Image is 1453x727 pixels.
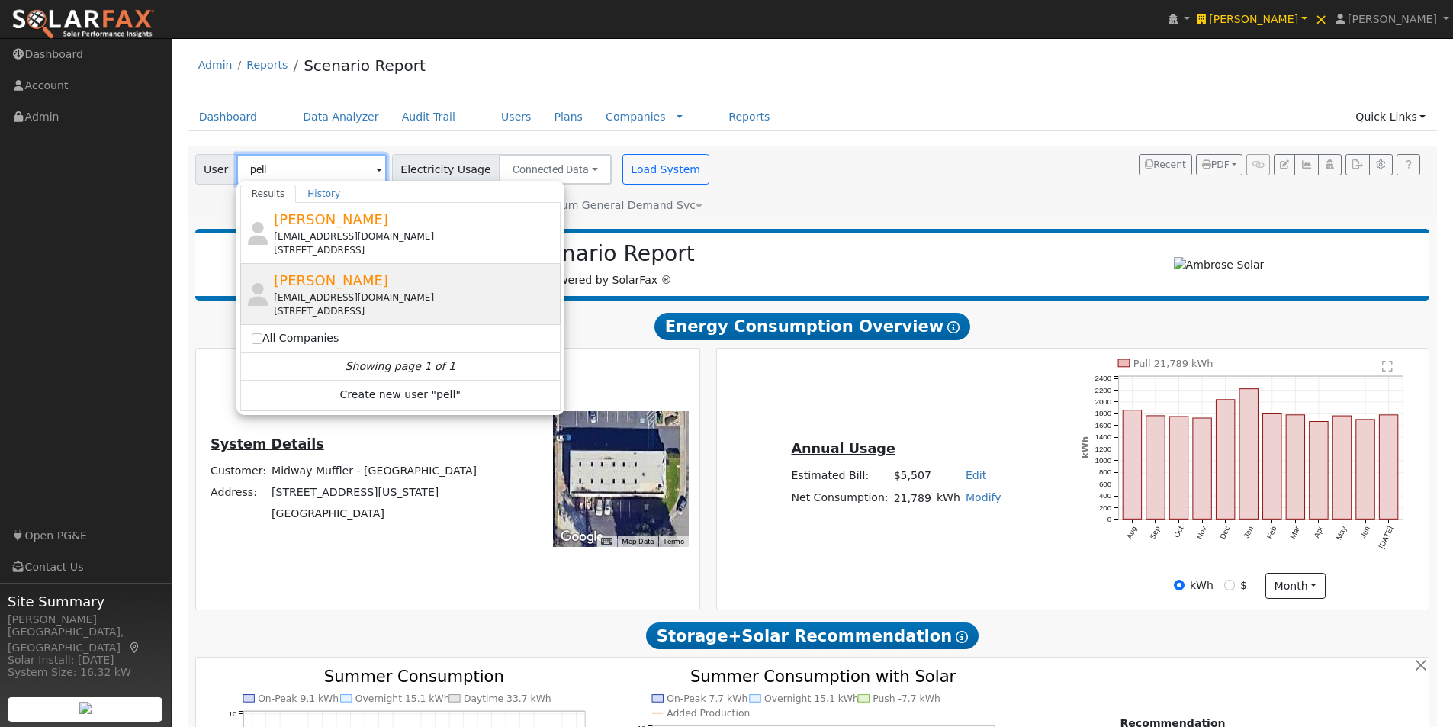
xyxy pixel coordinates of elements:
button: PDF [1196,154,1242,175]
a: Scenario Report [304,56,426,75]
a: Results [240,185,297,203]
button: Recent [1139,154,1192,175]
span: [PERSON_NAME] [274,272,388,288]
text: Feb [1265,525,1278,540]
text: 1600 [1095,421,1112,429]
input: All Companies [252,333,262,344]
text: Summer Consumption [324,667,504,686]
text: 1800 [1095,410,1112,418]
rect: onclick="" [1123,410,1141,520]
div: System Size: 16.32 kW [8,664,163,680]
u: Annual Usage [791,441,895,456]
td: Address: [208,481,269,503]
a: Audit Trail [391,103,467,131]
button: Multi-Series Graph [1294,154,1318,175]
button: Settings [1369,154,1393,175]
rect: onclick="" [1146,416,1165,520]
input: Select a User [236,154,387,185]
td: Midway Muffler - [GEOGRAPHIC_DATA] [268,460,479,481]
label: kWh [1190,577,1214,594]
div: [STREET_ADDRESS] [274,304,557,318]
button: month [1265,573,1326,599]
a: Plans [543,103,594,131]
text: Overnight 15.1 kWh [764,693,859,704]
text: May [1335,525,1349,542]
text: Daytime 33.7 kWh [464,693,551,704]
a: Companies [606,111,666,123]
td: [STREET_ADDRESS][US_STATE] [268,481,479,503]
a: Reports [717,103,781,131]
text: 200 [1099,503,1112,512]
a: Edit [966,469,986,481]
span: [PERSON_NAME] [1209,13,1298,25]
div: [GEOGRAPHIC_DATA], [GEOGRAPHIC_DATA] [8,624,163,656]
text: 400 [1099,491,1112,500]
img: Ambrose Solar [1174,257,1265,273]
a: Terms [663,537,684,545]
text: 600 [1099,480,1112,488]
text: 800 [1099,468,1112,477]
rect: onclick="" [1263,414,1281,520]
span: [PERSON_NAME] [1348,13,1437,25]
td: $5,507 [891,465,934,487]
button: Load System [622,154,709,185]
text: 1200 [1095,445,1112,453]
span: User [195,154,237,185]
text: Apr [1313,525,1326,539]
td: Estimated Bill: [789,465,891,487]
td: [GEOGRAPHIC_DATA] [268,503,479,525]
td: 21,789 [891,487,934,509]
label: All Companies [252,330,339,346]
a: Data Analyzer [291,103,391,131]
rect: onclick="" [1356,420,1374,520]
text: 10 [228,709,236,718]
text: 2000 [1095,397,1112,406]
span: Site Summary [8,591,163,612]
text: kWh [1080,436,1091,458]
a: Help Link [1397,154,1420,175]
rect: onclick="" [1287,415,1305,520]
span: Storage+Solar Recommendation [646,622,979,650]
u: System Details [211,436,324,452]
a: History [296,185,352,203]
text: Sep [1149,525,1162,541]
span: Electricity Usage [392,154,500,185]
h2: Scenario Report [211,241,1008,267]
input: kWh [1174,580,1185,590]
text: Oct [1172,525,1185,539]
text: 2400 [1095,374,1112,382]
span: Energy Consumption Overview [654,313,970,340]
text: [DATE] [1377,525,1395,550]
text:  [1383,360,1394,372]
span: × [1315,10,1328,28]
text: Jun [1359,525,1372,539]
text: 1000 [1095,456,1112,465]
text: Push -7.7 kWh [873,693,941,704]
img: retrieve [79,702,92,714]
text: On-Peak 9.1 kWh [258,693,339,704]
rect: onclick="" [1239,389,1258,520]
td: Customer: [208,460,269,481]
button: Connected Data [499,154,612,185]
td: kWh [934,487,963,509]
span: Create new user "pell" [340,387,461,404]
text: Added Production [667,708,750,719]
span: PDF [1202,159,1230,170]
rect: onclick="" [1193,418,1211,520]
div: [EMAIL_ADDRESS][DOMAIN_NAME] [274,291,557,304]
td: Net Consumption: [789,487,891,509]
button: Login As [1318,154,1342,175]
button: Keyboard shortcuts [601,536,612,547]
text: Mar [1289,525,1302,541]
div: [PERSON_NAME] [8,612,163,628]
button: Edit User [1274,154,1295,175]
a: Admin [198,59,233,71]
text: Dec [1219,525,1232,541]
label: $ [1240,577,1247,594]
a: Modify [966,491,1001,503]
rect: onclick="" [1170,417,1188,520]
span: [PERSON_NAME] [274,211,388,227]
div: [EMAIL_ADDRESS][DOMAIN_NAME] [274,230,557,243]
a: Map [128,642,142,654]
a: Open this area in Google Maps (opens a new window) [557,527,607,547]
